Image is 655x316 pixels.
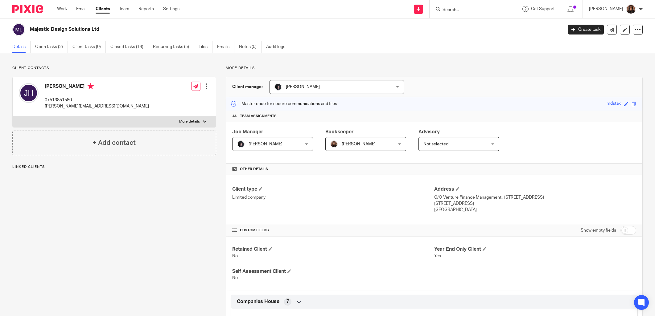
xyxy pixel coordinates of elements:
h4: Address [434,186,636,192]
span: [PERSON_NAME] [249,142,282,146]
span: Get Support [531,7,555,11]
h4: Retained Client [232,246,434,253]
img: 455A2509.jpg [237,140,245,148]
h4: Client type [232,186,434,192]
a: Notes (0) [239,41,262,53]
p: Linked clients [12,164,216,169]
p: Limited company [232,194,434,201]
img: 455A2509.jpg [274,83,282,91]
a: Closed tasks (14) [110,41,148,53]
p: More details [179,119,200,124]
a: Recurring tasks (5) [153,41,194,53]
span: Companies House [237,298,279,305]
p: [PERSON_NAME] [589,6,623,12]
h4: [PERSON_NAME] [45,83,149,91]
p: [GEOGRAPHIC_DATA] [434,207,636,213]
span: Job Manager [232,129,263,134]
a: Details [12,41,31,53]
span: No [232,276,238,280]
span: [PERSON_NAME] [342,142,376,146]
i: Primary [88,83,94,89]
p: [PERSON_NAME][EMAIL_ADDRESS][DOMAIN_NAME] [45,103,149,109]
h4: + Add contact [93,138,136,148]
h4: Self Assessment Client [232,268,434,275]
p: Master code for secure communications and files [231,101,337,107]
a: Audit logs [266,41,290,53]
span: Advisory [418,129,440,134]
input: Search [442,7,497,13]
a: Client tasks (0) [72,41,106,53]
img: svg%3E [19,83,39,103]
span: [PERSON_NAME] [286,85,320,89]
h4: Year End Only Client [434,246,636,253]
p: More details [226,66,643,71]
img: Headshot.jpg [626,4,636,14]
span: No [232,254,238,258]
span: Not selected [423,142,448,146]
p: [STREET_ADDRESS] [434,201,636,207]
span: Bookkeeper [325,129,354,134]
label: Show empty fields [581,227,616,233]
span: Yes [434,254,441,258]
a: Reports [138,6,154,12]
p: Client contacts [12,66,216,71]
span: 7 [286,298,289,305]
p: 07513851580 [45,97,149,103]
div: mdstax [607,100,621,107]
a: Files [199,41,212,53]
h2: Majestic Design Solutions Ltd [30,26,453,33]
span: Team assignments [240,114,277,119]
a: Clients [96,6,110,12]
p: C/O Venture Finance Management,, [STREET_ADDRESS] [434,194,636,201]
img: Headshot.jpg [330,140,338,148]
a: Team [119,6,129,12]
img: svg%3E [12,23,25,36]
a: Create task [568,25,604,34]
a: Email [76,6,86,12]
img: Pixie [12,5,43,13]
h3: Client manager [232,84,263,90]
a: Emails [217,41,234,53]
a: Open tasks (2) [35,41,68,53]
h4: CUSTOM FIELDS [232,228,434,233]
a: Work [57,6,67,12]
span: Other details [240,167,268,172]
a: Settings [163,6,179,12]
